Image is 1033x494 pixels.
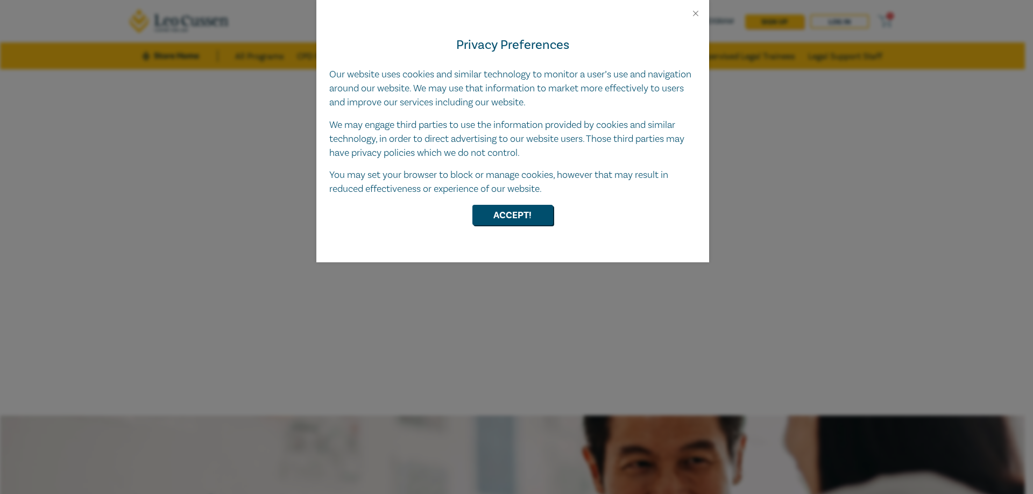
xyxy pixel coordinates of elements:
p: We may engage third parties to use the information provided by cookies and similar technology, in... [329,118,696,160]
button: Accept! [472,205,553,225]
button: Close [691,9,701,18]
p: Our website uses cookies and similar technology to monitor a user’s use and navigation around our... [329,68,696,110]
p: You may set your browser to block or manage cookies, however that may result in reduced effective... [329,168,696,196]
h4: Privacy Preferences [329,35,696,55]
